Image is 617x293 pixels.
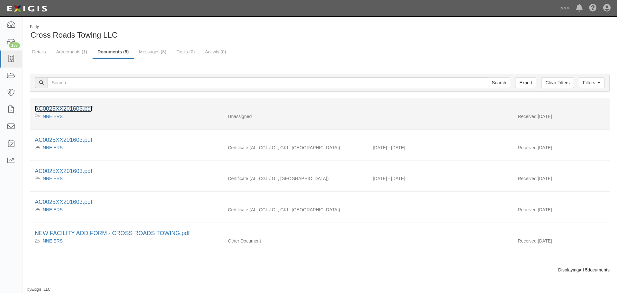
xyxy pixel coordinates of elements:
a: AC0025XX201603.pdf [35,168,92,174]
div: Party [30,24,117,30]
div: Cross Roads Towing LLC [27,24,315,41]
a: NNE ERS [43,145,63,150]
div: Other Document [223,238,368,244]
a: AC0025XX201603.pdf [35,137,92,143]
div: NNE ERS [35,238,218,244]
b: all 5 [579,267,587,272]
span: Cross Roads Towing LLC [31,31,117,39]
a: Filters [579,77,604,88]
div: AC0025XX201603.pdf [35,198,605,206]
div: Auto Liability Commercial General Liability / Garage Liability On-Hook [223,175,368,182]
div: Displaying documents [25,267,614,273]
div: Auto Liability Commercial General Liability / Garage Liability Garage Keepers Liability On-Hook [223,144,368,151]
a: Details [27,45,51,58]
p: Received: [518,144,538,151]
a: Exigis, LLC [31,287,51,292]
a: NEW FACILITY ADD FORM - CROSS ROADS TOWING.pdf [35,230,190,236]
a: Messages (8) [134,45,171,58]
p: Received: [518,113,538,120]
div: 133 [9,42,20,48]
p: Received: [518,238,538,244]
i: Help Center - Complianz [589,5,597,12]
a: NNE ERS [43,176,63,181]
div: [DATE] [513,144,610,154]
div: AC0025XX201603.pdf [35,136,605,144]
a: AC0025XX201603.pdf [35,105,92,112]
div: NNE ERS [35,175,218,182]
div: Effective 02/19/2025 - Expiration 02/19/2026 [368,175,513,182]
div: [DATE] [513,206,610,216]
a: Tasks (0) [172,45,200,58]
a: Clear Filters [541,77,574,88]
a: NNE ERS [43,207,63,212]
a: AC0025XX201603.pdf [35,199,92,205]
div: AC0025XX201603.pdf [35,105,605,113]
input: Search [488,77,510,88]
div: NNE ERS [35,206,218,213]
small: by [27,287,51,292]
div: [DATE] [513,175,610,185]
div: [DATE] [513,238,610,247]
div: Unassigned [223,113,368,120]
a: AAA [557,2,573,15]
div: [DATE] [513,113,610,123]
div: AC0025XX201603.pdf [35,167,605,176]
a: Activity (0) [200,45,231,58]
input: Search [48,77,488,88]
a: Agreements (1) [51,45,92,58]
div: NNE ERS [35,113,218,120]
p: Received: [518,206,538,213]
div: Effective 02/19/2025 - Expiration 02/19/2026 [368,144,513,151]
div: Auto Liability Commercial General Liability / Garage Liability Garage Keepers Liability On-Hook [223,206,368,213]
a: Documents (5) [93,45,133,59]
img: logo-5460c22ac91f19d4615b14bd174203de0afe785f0fc80cf4dbbc73dc1793850b.png [5,3,49,14]
div: NEW FACILITY ADD FORM - CROSS ROADS TOWING.pdf [35,229,605,238]
a: NNE ERS [43,114,63,119]
div: NNE ERS [35,144,218,151]
a: NNE ERS [43,238,63,243]
a: Export [515,77,536,88]
div: Effective - Expiration [368,238,513,238]
p: Received: [518,175,538,182]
